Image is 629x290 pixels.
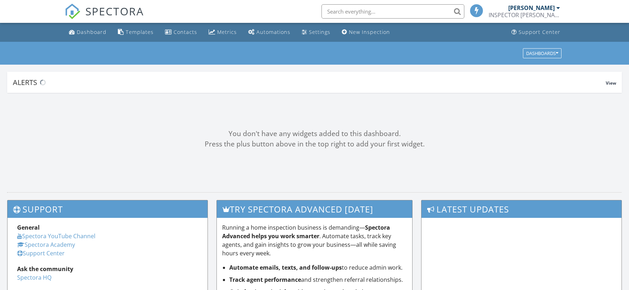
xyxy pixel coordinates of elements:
[229,275,407,284] li: and strengthen referral relationships.
[508,4,555,11] div: [PERSON_NAME]
[339,26,393,39] a: New Inspection
[309,29,330,35] div: Settings
[206,26,240,39] a: Metrics
[17,265,198,273] div: Ask the community
[421,200,621,218] h3: Latest Updates
[489,11,560,19] div: INSPECTOR JIMMY
[7,129,622,139] div: You don't have any widgets added to this dashboard.
[222,224,390,240] strong: Spectora Advanced helps you work smarter
[7,139,622,149] div: Press the plus button above in the top right to add your first widget.
[222,223,407,257] p: Running a home inspection business is demanding— . Automate tasks, track key agents, and gain ins...
[519,29,560,35] div: Support Center
[229,276,301,284] strong: Track agent performance
[245,26,293,39] a: Automations (Basic)
[526,51,558,56] div: Dashboards
[321,4,464,19] input: Search everything...
[174,29,197,35] div: Contacts
[217,29,237,35] div: Metrics
[229,263,407,272] li: to reduce admin work.
[17,274,51,281] a: Spectora HQ
[299,26,333,39] a: Settings
[8,200,208,218] h3: Support
[65,10,144,25] a: SPECTORA
[115,26,156,39] a: Templates
[66,26,109,39] a: Dashboard
[17,232,95,240] a: Spectora YouTube Channel
[17,224,40,231] strong: General
[256,29,290,35] div: Automations
[217,200,413,218] h3: Try spectora advanced [DATE]
[162,26,200,39] a: Contacts
[13,77,606,87] div: Alerts
[349,29,390,35] div: New Inspection
[85,4,144,19] span: SPECTORA
[606,80,616,86] span: View
[77,29,106,35] div: Dashboard
[126,29,154,35] div: Templates
[17,241,75,249] a: Spectora Academy
[65,4,80,19] img: The Best Home Inspection Software - Spectora
[509,26,563,39] a: Support Center
[17,249,65,257] a: Support Center
[523,48,561,58] button: Dashboards
[229,264,342,271] strong: Automate emails, texts, and follow-ups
